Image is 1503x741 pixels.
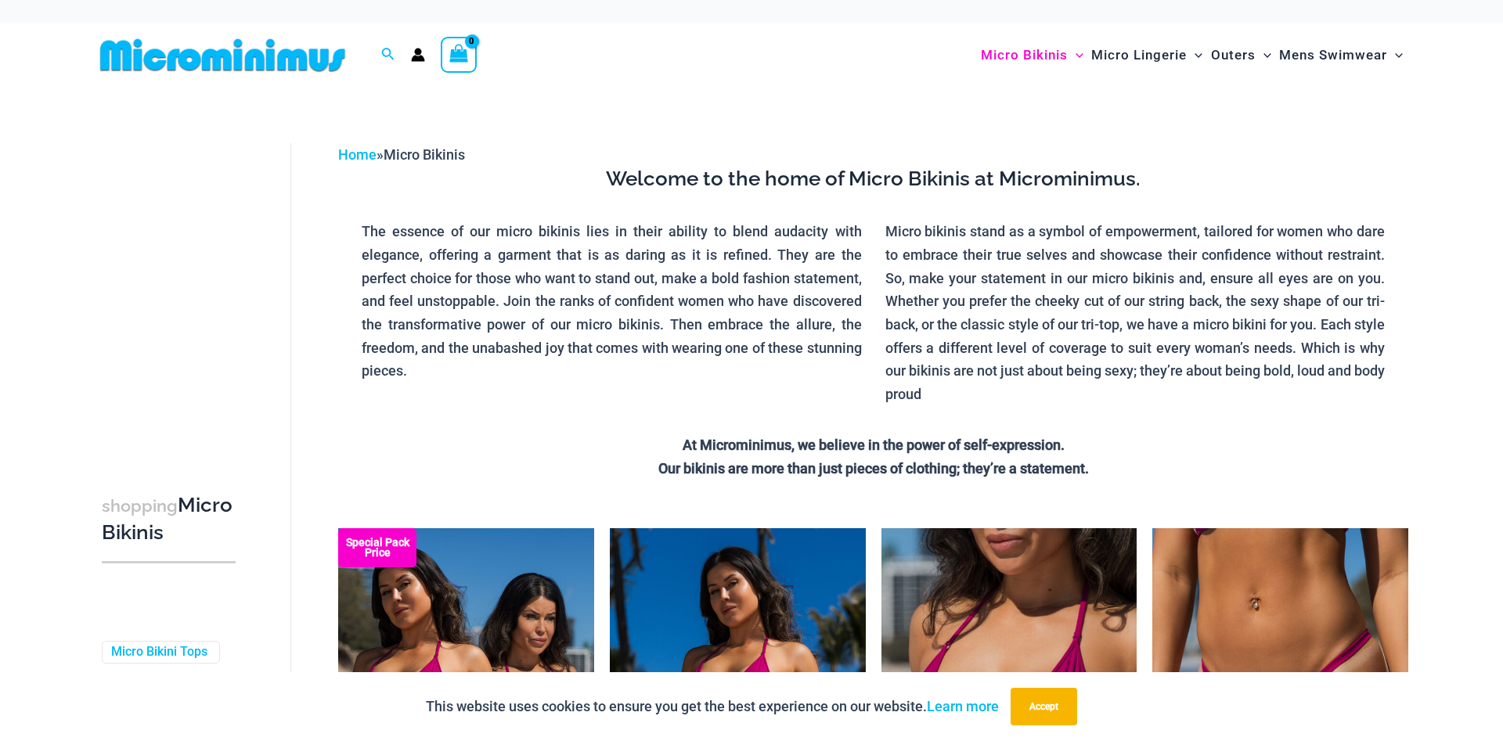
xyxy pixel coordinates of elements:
a: Home [338,146,377,163]
button: Accept [1011,688,1077,725]
img: MM SHOP LOGO FLAT [94,38,351,73]
span: Menu Toggle [1256,35,1271,75]
span: Micro Lingerie [1091,35,1187,75]
span: shopping [102,496,178,516]
span: » [338,146,465,163]
a: Account icon link [411,48,425,62]
nav: Site Navigation [975,29,1409,81]
p: This website uses cookies to ensure you get the best experience on our website. [426,695,999,718]
a: OutersMenu ToggleMenu Toggle [1207,31,1275,79]
span: Menu Toggle [1187,35,1202,75]
span: Menu Toggle [1068,35,1083,75]
p: The essence of our micro bikinis lies in their ability to blend audacity with elegance, offering ... [362,220,862,383]
p: Micro bikinis stand as a symbol of empowerment, tailored for women who dare to embrace their true... [885,220,1386,406]
span: Menu Toggle [1387,35,1403,75]
a: Learn more [927,698,999,714]
h3: Welcome to the home of Micro Bikinis at Microminimus. [350,166,1397,192]
span: Micro Bikinis [384,146,465,163]
a: View Shopping Cart, empty [441,37,477,73]
span: Micro Bikinis [981,35,1068,75]
b: Special Pack Price [338,538,416,558]
strong: At Microminimus, we believe in the power of self-expression. [683,437,1065,453]
iframe: TrustedSite Certified [102,131,243,444]
strong: Our bikinis are more than just pieces of clothing; they’re a statement. [658,460,1089,477]
a: Mens SwimwearMenu ToggleMenu Toggle [1275,31,1407,79]
h3: Micro Bikinis [102,492,236,546]
a: Micro BikinisMenu ToggleMenu Toggle [977,31,1087,79]
span: Outers [1211,35,1256,75]
a: Micro LingerieMenu ToggleMenu Toggle [1087,31,1206,79]
a: Search icon link [381,45,395,65]
a: Micro Bikini Tops [111,644,207,660]
span: Mens Swimwear [1279,35,1387,75]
